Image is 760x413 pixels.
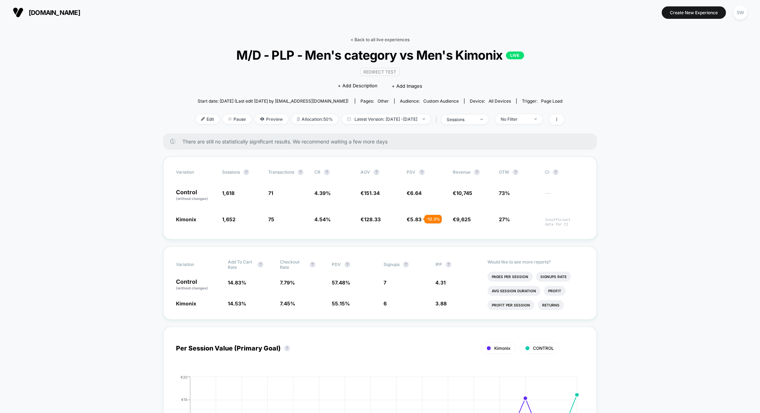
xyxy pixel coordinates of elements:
tspan: €20 [181,375,187,379]
img: calendar [347,117,351,121]
span: Pause [223,114,251,124]
span: Variation [176,259,215,270]
li: Returns [538,300,564,310]
span: (without changes) [176,286,208,290]
span: 7.79 % [280,279,295,286]
span: 73% [499,190,510,196]
span: Insufficient data for CI [545,217,584,227]
li: Profit Per Session [488,300,534,310]
span: € [407,216,422,222]
p: Control [176,279,221,291]
span: € [407,190,422,196]
div: Audience: [400,98,459,104]
span: 55.15 % [332,300,350,306]
span: Redirect Test [360,68,400,76]
button: ? [258,262,263,267]
span: Transactions [268,169,294,175]
span: There are still no statistically significant results. We recommend waiting a few more days [182,138,583,145]
span: | [434,114,441,125]
span: 14.53 % [228,300,246,306]
span: 4.31 [435,279,446,286]
button: ? [374,169,379,175]
a: < Back to all live experiences [351,37,409,42]
button: ? [324,169,330,175]
span: Revenue [453,169,470,175]
li: Pages Per Session [488,272,533,282]
span: 1,618 [222,190,235,196]
span: Kimonix [176,300,196,306]
span: all devices [489,98,511,104]
img: edit [201,117,205,121]
span: + Add Description [338,82,378,89]
span: 14.83 % [228,279,246,286]
span: PSV [407,169,415,175]
img: end [480,119,483,120]
li: Signups Rate [536,272,571,282]
span: Allocation: 50% [292,114,338,124]
span: Device: [464,98,516,104]
button: SW [731,5,749,20]
span: CR [314,169,320,175]
span: € [453,216,471,222]
li: Profit [544,286,566,296]
span: IPP [435,262,442,267]
span: 4.54 % [314,216,331,222]
button: [DOMAIN_NAME] [11,7,82,18]
span: Edit [196,114,219,124]
span: 4.39 % [314,190,331,196]
span: 9,625 [456,216,471,222]
span: 5.83 [410,216,422,222]
span: 6 [384,300,387,306]
span: [DOMAIN_NAME] [29,9,80,16]
div: No Filter [501,116,529,122]
span: Signups [384,262,400,267]
span: 7 [384,279,386,286]
span: CONTROL [533,346,554,351]
tspan: €15 [181,397,187,402]
button: ? [419,169,425,175]
button: ? [345,262,350,267]
button: ? [284,346,290,351]
span: 1,652 [222,216,236,222]
span: € [360,190,380,196]
button: Create New Experience [662,6,726,19]
span: 3.88 [435,300,447,306]
div: Trigger: [522,98,562,104]
button: ? [243,169,249,175]
span: 57.48 % [332,279,350,286]
span: 7.45 % [280,300,295,306]
span: Sessions [222,169,240,175]
div: - 12.3 % [424,215,442,223]
span: Latest Version: [DATE] - [DATE] [342,114,430,124]
span: --- [545,191,584,201]
div: SW [733,6,747,20]
span: Checkout Rate [280,259,306,270]
span: € [453,190,472,196]
img: rebalance [297,117,300,121]
span: (without changes) [176,196,208,201]
button: ? [446,262,451,267]
span: Start date: [DATE] (Last edit [DATE] by [EMAIL_ADDRESS][DOMAIN_NAME]) [198,98,348,104]
div: Pages: [360,98,389,104]
span: other [378,98,389,104]
span: M/D - PLP - Men's category vs Men's Kimonix [214,48,546,63]
span: Preview [255,114,288,124]
img: end [423,118,425,120]
span: 10,745 [456,190,472,196]
span: PDV [332,262,341,267]
span: 71 [268,190,273,196]
button: ? [513,169,518,175]
button: ? [298,169,303,175]
span: Kimonix [176,216,196,222]
span: 128.33 [364,216,381,222]
span: Custom Audience [423,98,459,104]
img: end [534,118,537,120]
span: Add To Cart Rate [228,259,254,270]
span: Page Load [541,98,562,104]
button: ? [553,169,558,175]
span: AOV [360,169,370,175]
span: Variation [176,169,215,175]
span: CI [545,169,584,175]
span: OTW [499,169,538,175]
p: LIVE [506,51,524,59]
